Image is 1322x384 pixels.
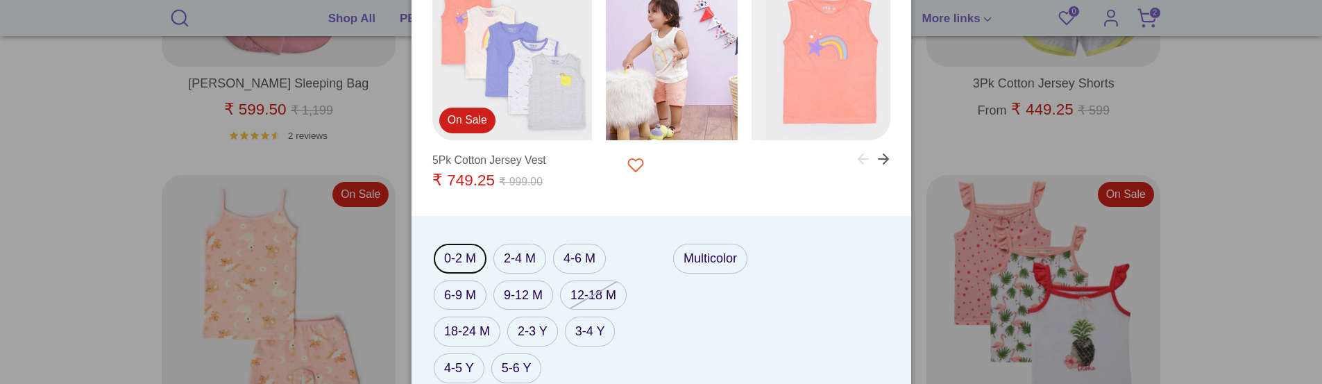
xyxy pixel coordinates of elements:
label: 2-4 M [493,244,546,274]
button: Next [875,143,906,174]
label: 0-2 M [434,244,486,274]
label: 6-9 M [434,281,486,310]
div: 5Pk Cotton Jersey Vest [432,151,546,171]
label: 4-6 M [553,244,606,274]
span: ₹ 999.00 [499,176,543,187]
label: 12-18 M [560,281,627,310]
span: ₹ 749.25 [432,172,495,189]
button: Previous [841,143,872,174]
label: Multicolor [673,244,747,274]
label: 3-4 Y [565,317,616,347]
label: 18-24 M [434,317,500,347]
label: 5-6 Y [491,353,542,383]
label: 9-12 M [493,281,553,310]
label: 2-3 Y [507,317,558,347]
button: Add to Wishlist [618,151,653,179]
label: 4-5 Y [434,353,484,383]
